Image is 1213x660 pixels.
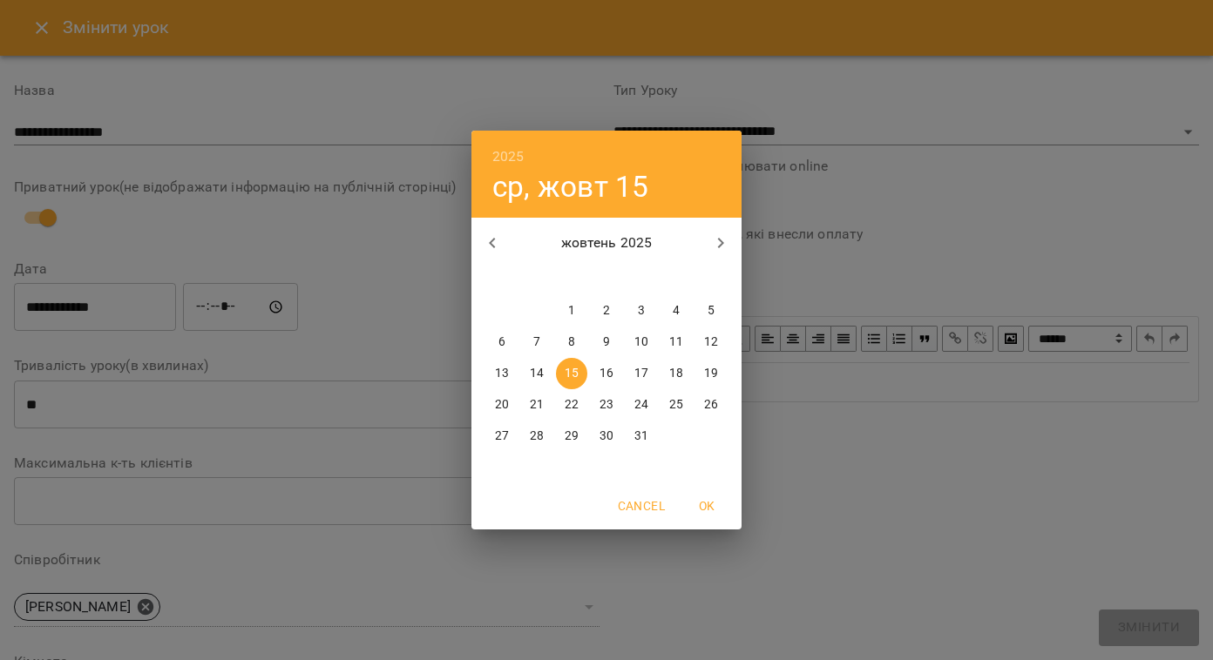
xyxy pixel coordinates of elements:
[486,421,518,452] button: 27
[634,428,648,445] p: 31
[568,302,575,320] p: 1
[556,389,587,421] button: 22
[495,365,509,382] p: 13
[626,358,657,389] button: 17
[486,358,518,389] button: 13
[556,295,587,327] button: 1
[661,327,692,358] button: 11
[533,333,540,351] p: 7
[565,365,579,382] p: 15
[486,327,518,358] button: 6
[618,495,665,516] span: Cancel
[591,389,622,421] button: 23
[486,389,518,421] button: 20
[530,396,544,414] p: 21
[521,327,552,358] button: 7
[669,396,683,414] p: 25
[704,333,718,351] p: 12
[626,269,657,286] span: пт
[556,327,587,358] button: 8
[565,428,579,445] p: 29
[679,490,735,522] button: OK
[521,421,552,452] button: 28
[565,396,579,414] p: 22
[521,269,552,286] span: вт
[695,358,727,389] button: 19
[661,358,692,389] button: 18
[591,327,622,358] button: 9
[591,421,622,452] button: 30
[513,232,701,253] p: жовтень 2025
[521,389,552,421] button: 21
[556,358,587,389] button: 15
[495,396,509,414] p: 20
[695,295,727,327] button: 5
[603,302,610,320] p: 2
[486,269,518,286] span: пн
[530,428,544,445] p: 28
[661,295,692,327] button: 4
[492,169,649,205] button: ср, жовт 15
[638,302,645,320] p: 3
[669,333,683,351] p: 11
[556,269,587,286] span: ср
[600,365,613,382] p: 16
[669,365,683,382] p: 18
[634,396,648,414] p: 24
[673,302,680,320] p: 4
[634,365,648,382] p: 17
[686,495,728,516] span: OK
[611,490,672,522] button: Cancel
[492,145,525,169] button: 2025
[591,295,622,327] button: 2
[521,358,552,389] button: 14
[530,365,544,382] p: 14
[704,365,718,382] p: 19
[591,269,622,286] span: чт
[495,428,509,445] p: 27
[498,333,505,351] p: 6
[708,302,715,320] p: 5
[626,389,657,421] button: 24
[600,428,613,445] p: 30
[695,269,727,286] span: нд
[704,396,718,414] p: 26
[626,327,657,358] button: 10
[603,333,610,351] p: 9
[600,396,613,414] p: 23
[695,389,727,421] button: 26
[568,333,575,351] p: 8
[661,389,692,421] button: 25
[695,327,727,358] button: 12
[626,295,657,327] button: 3
[661,269,692,286] span: сб
[626,421,657,452] button: 31
[556,421,587,452] button: 29
[591,358,622,389] button: 16
[634,333,648,351] p: 10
